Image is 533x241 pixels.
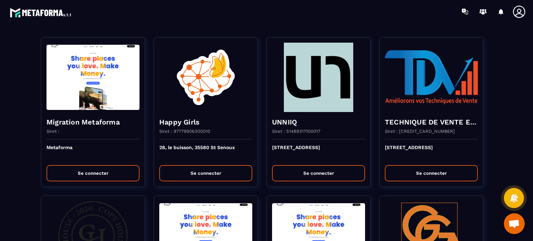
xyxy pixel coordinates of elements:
[272,43,365,112] img: funnel-background
[46,129,59,134] p: Siret :
[385,43,478,112] img: funnel-background
[159,129,210,134] p: Siret : 97779906300010
[10,6,72,19] img: logo
[385,145,478,160] p: [STREET_ADDRESS]
[385,117,478,127] h4: TECHNIQUE DE VENTE EDITION
[504,213,525,234] a: Ouvrir le chat
[272,145,365,160] p: [STREET_ADDRESS]
[385,129,455,134] p: Siret : [CREDIT_CARD_NUMBER]
[159,117,252,127] h4: Happy Girls
[159,43,252,112] img: funnel-background
[272,129,320,134] p: Siret : 51489317100017
[46,43,139,112] img: funnel-background
[272,117,365,127] h4: UNNIIQ
[46,165,139,181] button: Se connecter
[46,117,139,127] h4: Migration Metaforma
[385,165,478,181] button: Se connecter
[159,165,252,181] button: Se connecter
[272,165,365,181] button: Se connecter
[46,145,139,160] p: Metaforma
[159,145,252,160] p: 28, le buisson, 35580 St Senoux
